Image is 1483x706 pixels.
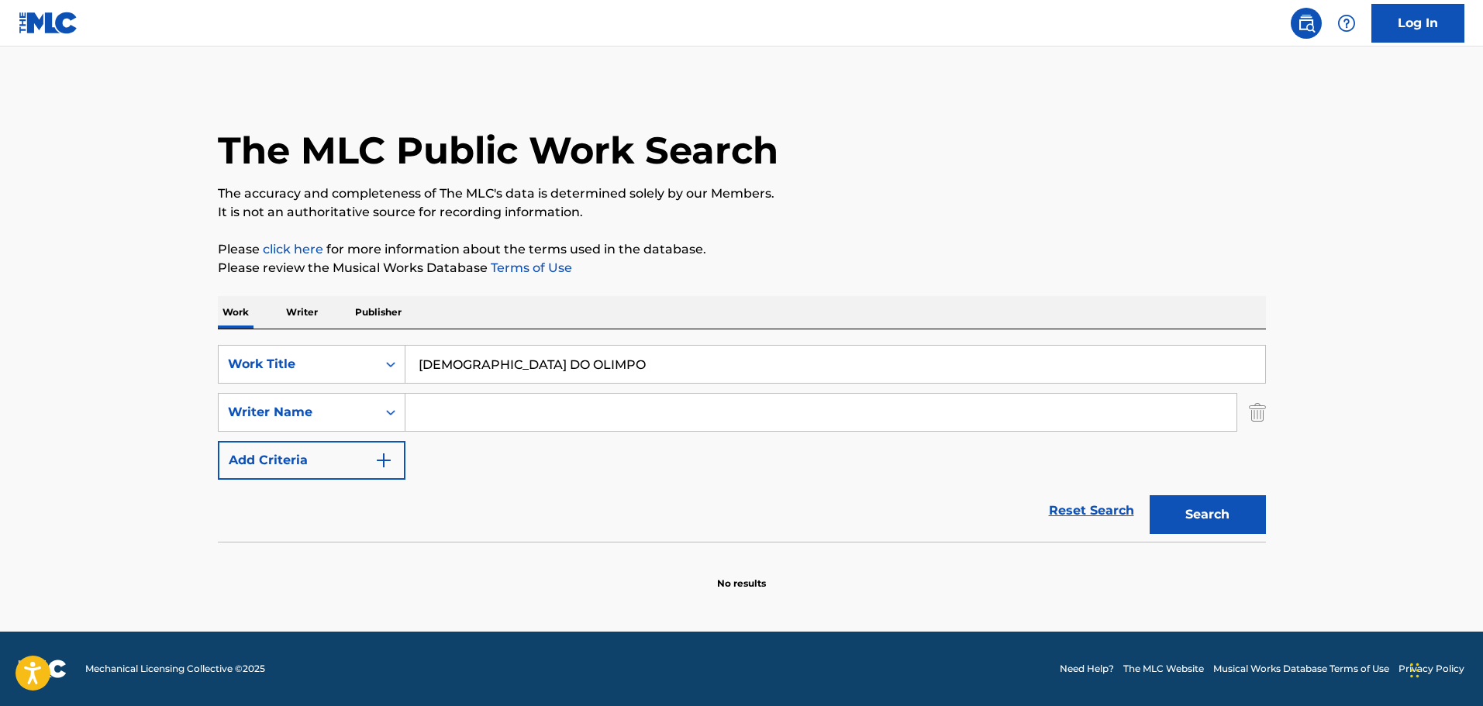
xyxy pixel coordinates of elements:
p: Please review the Musical Works Database [218,259,1266,277]
a: click here [263,242,323,257]
a: Need Help? [1060,662,1114,676]
p: Work [218,296,253,329]
p: No results [717,558,766,591]
p: The accuracy and completeness of The MLC's data is determined solely by our Members. [218,184,1266,203]
img: 9d2ae6d4665cec9f34b9.svg [374,451,393,470]
form: Search Form [218,345,1266,542]
h1: The MLC Public Work Search [218,127,778,174]
a: Log In [1371,4,1464,43]
a: Reset Search [1041,494,1142,528]
img: logo [19,660,67,678]
img: help [1337,14,1356,33]
img: MLC Logo [19,12,78,34]
a: Terms of Use [488,260,572,275]
div: Writer Name [228,403,367,422]
a: Privacy Policy [1399,662,1464,676]
img: Delete Criterion [1249,393,1266,432]
button: Add Criteria [218,441,405,480]
a: Public Search [1291,8,1322,39]
p: It is not an authoritative source for recording information. [218,203,1266,222]
div: Drag [1410,647,1419,694]
span: Mechanical Licensing Collective © 2025 [85,662,265,676]
div: Help [1331,8,1362,39]
img: search [1297,14,1316,33]
iframe: Chat Widget [1405,632,1483,706]
p: Writer [281,296,322,329]
a: The MLC Website [1123,662,1204,676]
p: Publisher [350,296,406,329]
p: Please for more information about the terms used in the database. [218,240,1266,259]
div: Work Title [228,355,367,374]
a: Musical Works Database Terms of Use [1213,662,1389,676]
button: Search [1150,495,1266,534]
